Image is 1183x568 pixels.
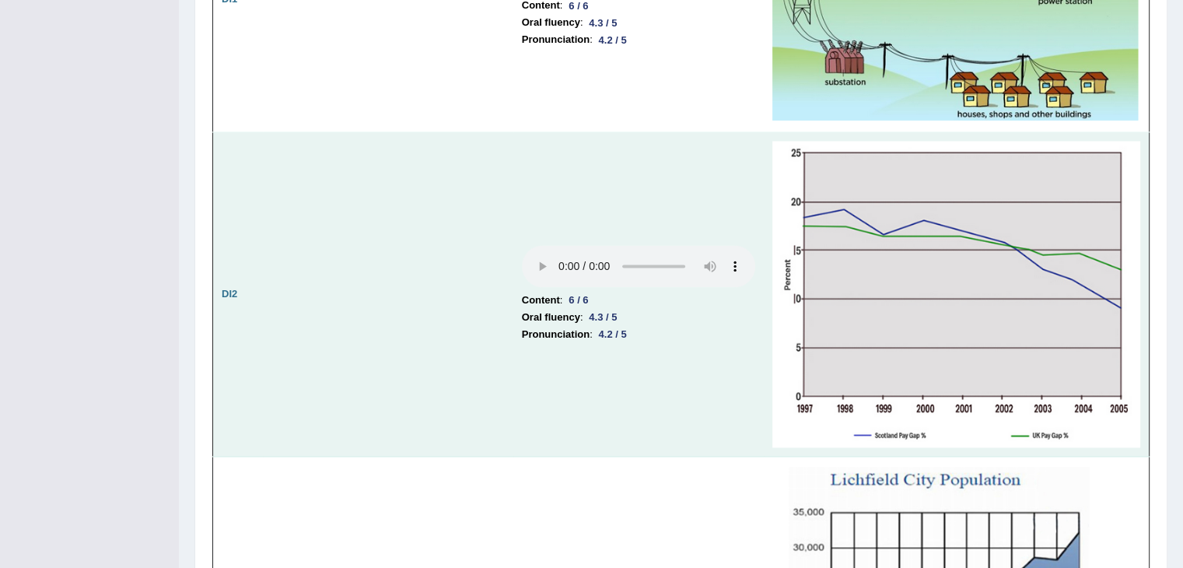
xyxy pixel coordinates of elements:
[222,288,237,300] b: DI2
[522,14,755,31] li: :
[522,326,590,343] b: Pronunciation
[522,31,755,48] li: :
[522,309,755,326] li: :
[522,309,580,326] b: Oral fluency
[522,292,755,309] li: :
[593,32,633,48] div: 4.2 / 5
[522,326,755,343] li: :
[562,292,594,308] div: 6 / 6
[583,15,623,31] div: 4.3 / 5
[522,14,580,31] b: Oral fluency
[593,326,633,342] div: 4.2 / 5
[522,292,560,309] b: Content
[583,309,623,325] div: 4.3 / 5
[522,31,590,48] b: Pronunciation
